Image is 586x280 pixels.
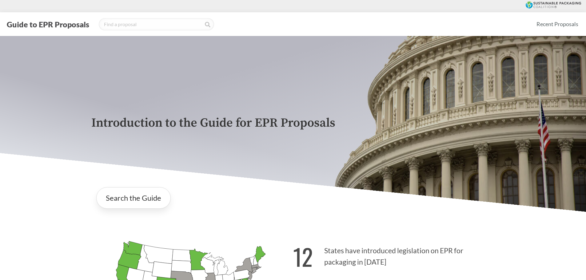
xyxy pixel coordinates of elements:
[96,187,171,209] a: Search the Guide
[293,236,495,274] p: States have introduced legislation on EPR for packaging in [DATE]
[5,19,91,29] button: Guide to EPR Proposals
[293,239,313,274] strong: 12
[91,116,495,130] p: Introduction to the Guide for EPR Proposals
[99,18,214,30] input: Find a proposal
[534,17,581,31] a: Recent Proposals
